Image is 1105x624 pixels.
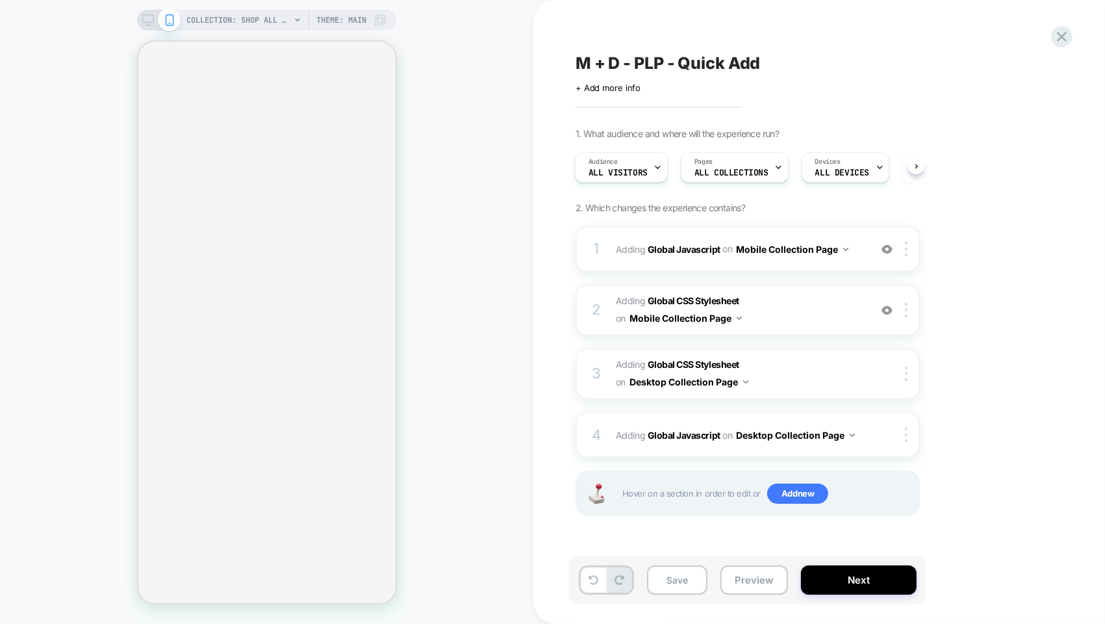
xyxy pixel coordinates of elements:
button: Mobile Collection Page [736,240,848,259]
img: crossed eye [882,305,893,316]
span: on [722,240,732,257]
span: M + D - PLP - Quick Add [576,53,760,73]
span: Adding [616,356,863,391]
button: Mobile Collection Page [629,309,742,328]
button: Save [647,565,707,595]
span: Pages [694,157,713,166]
img: down arrow [850,434,855,437]
span: Hover on a section in order to edit or [622,484,912,504]
span: 2. Which changes the experience contains? [576,202,745,213]
span: ALL COLLECTIONS [694,168,768,177]
img: down arrow [743,380,748,383]
span: on [616,374,626,390]
span: Adding [616,240,863,259]
button: Preview [720,565,788,595]
b: Global CSS Stylesheet [648,295,739,306]
b: Global Javascript [648,430,720,441]
b: Global CSS Stylesheet [648,359,739,370]
span: ALL DEVICES [815,168,869,177]
div: 4 [590,422,603,448]
span: COLLECTION: Shop All (Category) [186,10,290,31]
img: Joystick [583,484,609,504]
img: down arrow [737,317,742,320]
span: Theme: MAIN [316,10,366,31]
img: close [905,303,908,317]
span: Add new [767,484,828,504]
b: Global Javascript [648,243,720,254]
div: 3 [590,361,603,387]
button: Desktop Collection Page [736,426,855,445]
button: Next [801,565,917,595]
img: down arrow [843,248,848,251]
button: Desktop Collection Page [629,372,748,391]
span: + Add more info [576,83,641,93]
img: close [905,367,908,381]
div: 2 [590,297,603,323]
span: on [722,427,732,443]
span: 1. What audience and where will the experience run? [576,128,779,139]
img: close [905,428,908,442]
span: All Visitors [589,168,648,177]
span: Devices [815,157,841,166]
span: Adding [616,426,863,445]
span: Audience [589,157,618,166]
span: on [616,310,626,326]
img: close [905,242,908,256]
img: crossed eye [882,244,893,255]
div: 1 [590,236,603,262]
span: Adding [616,292,863,328]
